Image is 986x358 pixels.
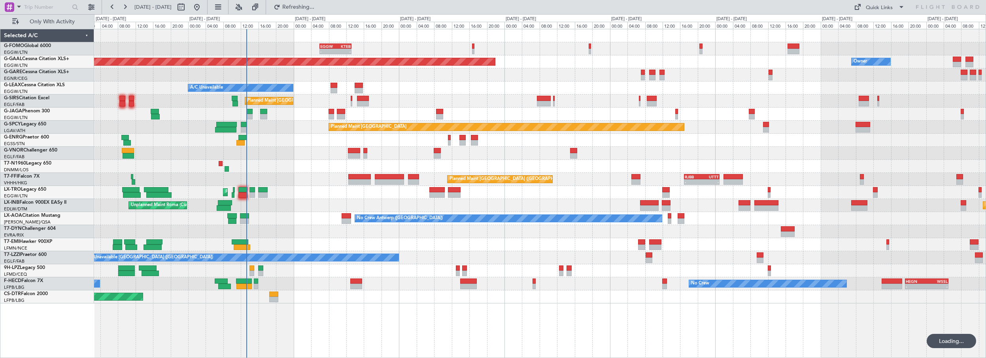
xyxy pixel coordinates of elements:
[750,22,768,29] div: 08:00
[4,297,25,303] a: LFPB/LBG
[4,252,20,257] span: T7-LZZI
[4,245,27,251] a: LFMN/NCE
[927,279,948,284] div: WSSL
[4,122,21,127] span: G-SPCY
[9,15,86,28] button: Only With Activity
[188,22,206,29] div: 00:00
[4,70,69,74] a: G-GARECessna Citation XLS+
[716,16,747,23] div: [DATE] - [DATE]
[927,334,976,348] div: Loading...
[4,219,51,225] a: [PERSON_NAME]/QSA
[153,22,170,29] div: 16:00
[4,63,28,68] a: EGGW/LTN
[698,22,715,29] div: 20:00
[873,22,891,29] div: 12:00
[189,16,220,23] div: [DATE] - [DATE]
[927,284,948,289] div: -
[4,161,51,166] a: T7-N1960Legacy 650
[331,121,406,133] div: Planned Maint [GEOGRAPHIC_DATA]
[504,22,522,29] div: 00:00
[685,174,702,179] div: RJBB
[4,193,28,199] a: EGGW/LTN
[136,22,153,29] div: 12:00
[4,258,25,264] a: EGLF/FAB
[4,284,25,290] a: LFPB/LBG
[557,22,574,29] div: 12:00
[4,292,48,296] a: CS-DTRFalcon 2000
[803,22,820,29] div: 20:00
[691,278,709,290] div: No Crew
[715,22,733,29] div: 00:00
[4,115,28,121] a: EGGW/LTN
[4,232,24,238] a: EVRA/RIX
[295,16,325,23] div: [DATE] - [DATE]
[4,174,40,179] a: T7-FFIFalcon 7X
[854,56,867,68] div: Owner
[364,22,381,29] div: 16:00
[4,96,19,100] span: G-SIRS
[961,22,978,29] div: 08:00
[4,278,21,283] span: F-HECD
[575,22,592,29] div: 16:00
[891,22,909,29] div: 16:00
[909,22,926,29] div: 20:00
[4,180,27,186] a: VHHH/HKG
[434,22,451,29] div: 08:00
[4,49,28,55] a: EGGW/LTN
[906,284,927,289] div: -
[866,4,893,12] div: Quick Links
[4,128,25,134] a: LGAV/ATH
[4,167,28,173] a: DNMM/LOS
[4,226,56,231] a: T7-DYNChallenger 604
[702,180,719,184] div: -
[259,22,276,29] div: 16:00
[336,44,351,49] div: KTEB
[4,148,23,153] span: G-VNOR
[4,109,50,114] a: G-JAGAPhenom 300
[190,82,223,94] div: A/C Unavailable
[4,102,25,108] a: EGLF/FAB
[4,265,20,270] span: 9H-LPZ
[4,57,69,61] a: G-GAALCessna Citation XLS+
[4,109,22,114] span: G-JAGA
[417,22,434,29] div: 04:00
[627,22,645,29] div: 04:00
[540,22,557,29] div: 08:00
[294,22,311,29] div: 00:00
[4,57,22,61] span: G-GAAL
[452,22,469,29] div: 12:00
[100,22,118,29] div: 04:00
[4,187,46,192] a: LX-TROLegacy 650
[282,4,315,10] span: Refreshing...
[4,213,22,218] span: LX-AOA
[4,239,52,244] a: T7-EMIHawker 900XP
[96,16,126,23] div: [DATE] - [DATE]
[4,89,28,95] a: EGGW/LTN
[702,174,719,179] div: UTTT
[926,22,944,29] div: 00:00
[4,44,51,48] a: G-FOMOGlobal 6000
[906,279,927,284] div: HEGN
[850,1,909,13] button: Quick Links
[4,135,49,140] a: G-ENRGPraetor 600
[225,186,350,198] div: Planned Maint [GEOGRAPHIC_DATA] ([GEOGRAPHIC_DATA])
[944,22,961,29] div: 04:00
[4,83,65,87] a: G-LEAXCessna Citation XLS
[786,22,803,29] div: 16:00
[241,22,258,29] div: 12:00
[856,22,873,29] div: 08:00
[733,22,750,29] div: 04:00
[85,252,213,263] div: A/C Unavailable [GEOGRAPHIC_DATA] ([GEOGRAPHIC_DATA])
[4,154,25,160] a: EGLF/FAB
[336,49,351,54] div: -
[927,16,958,23] div: [DATE] - [DATE]
[611,16,642,23] div: [DATE] - [DATE]
[663,22,680,29] div: 12:00
[4,200,19,205] span: LX-INB
[329,22,346,29] div: 08:00
[685,180,702,184] div: -
[522,22,539,29] div: 04:00
[4,213,60,218] a: LX-AOACitation Mustang
[4,83,21,87] span: G-LEAX
[4,148,57,153] a: G-VNORChallenger 650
